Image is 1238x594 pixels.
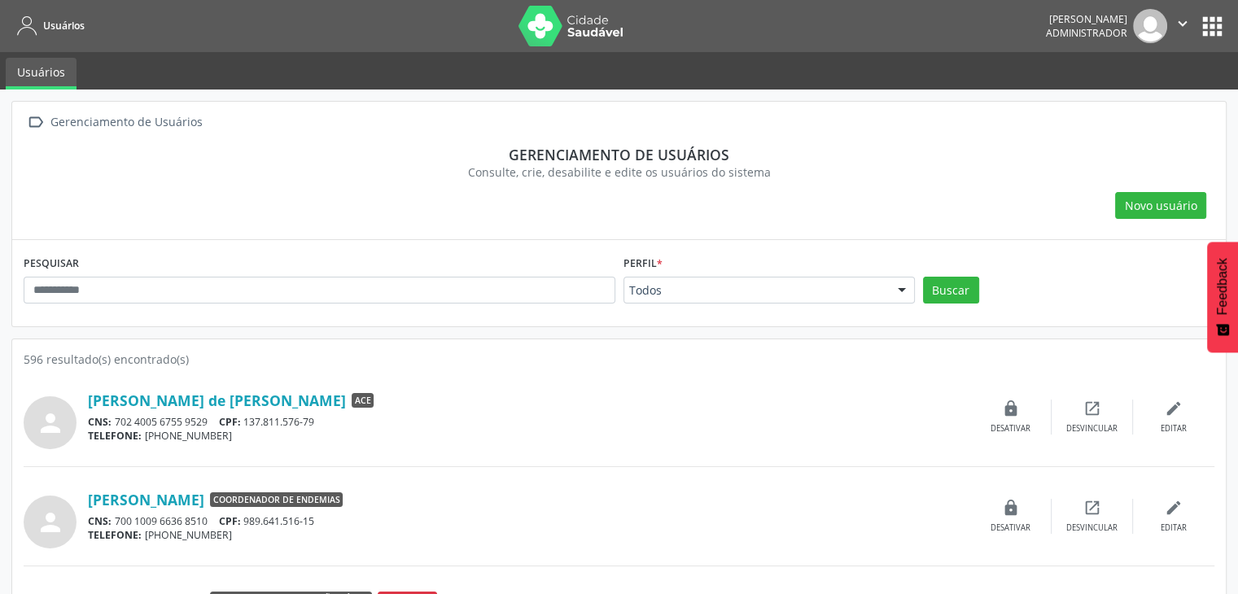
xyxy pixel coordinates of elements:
[1161,522,1187,534] div: Editar
[88,528,970,542] div: [PHONE_NUMBER]
[991,423,1030,435] div: Desativar
[352,393,374,408] span: ACE
[1046,12,1127,26] div: [PERSON_NAME]
[1083,400,1101,417] i: open_in_new
[1215,258,1230,315] span: Feedback
[47,111,205,134] div: Gerenciamento de Usuários
[1115,192,1206,220] button: Novo usuário
[923,277,979,304] button: Buscar
[88,391,346,409] a: [PERSON_NAME] de [PERSON_NAME]
[210,492,343,507] span: Coordenador de Endemias
[991,522,1030,534] div: Desativar
[88,514,970,528] div: 700 1009 6636 8510 989.641.516-15
[1002,400,1020,417] i: lock
[24,251,79,277] label: PESQUISAR
[1167,9,1198,43] button: 
[1066,423,1118,435] div: Desvincular
[88,415,112,429] span: CNS:
[219,514,241,528] span: CPF:
[24,351,1214,368] div: 596 resultado(s) encontrado(s)
[1066,522,1118,534] div: Desvincular
[1046,26,1127,40] span: Administrador
[1125,197,1197,214] span: Novo usuário
[1002,499,1020,517] i: lock
[1174,15,1192,33] i: 
[35,164,1203,181] div: Consulte, crie, desabilite e edite os usuários do sistema
[1165,400,1183,417] i: edit
[1165,499,1183,517] i: edit
[43,19,85,33] span: Usuários
[88,514,112,528] span: CNS:
[11,12,85,39] a: Usuários
[1133,9,1167,43] img: img
[1198,12,1227,41] button: apps
[623,251,663,277] label: Perfil
[6,58,77,90] a: Usuários
[88,528,142,542] span: TELEFONE:
[219,415,241,429] span: CPF:
[36,508,65,537] i: person
[24,111,47,134] i: 
[1161,423,1187,435] div: Editar
[88,429,142,443] span: TELEFONE:
[629,282,881,299] span: Todos
[24,111,205,134] a:  Gerenciamento de Usuários
[1207,242,1238,352] button: Feedback - Mostrar pesquisa
[1083,499,1101,517] i: open_in_new
[88,415,970,429] div: 702 4005 6755 9529 137.811.576-79
[35,146,1203,164] div: Gerenciamento de usuários
[88,491,204,509] a: [PERSON_NAME]
[88,429,970,443] div: [PHONE_NUMBER]
[36,408,65,438] i: person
